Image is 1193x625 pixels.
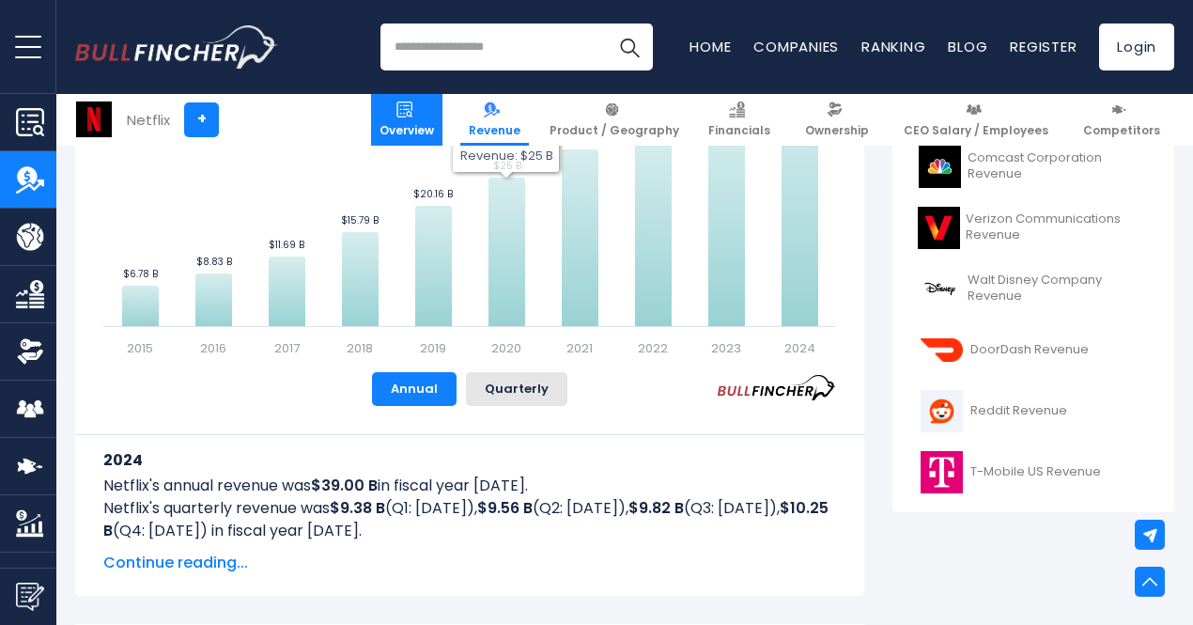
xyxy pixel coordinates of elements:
text: 2017 [274,339,300,357]
img: DIS logo [918,268,962,310]
h3: 2024 [103,448,836,472]
span: Financials [708,123,770,138]
text: 2023 [711,339,741,357]
div: Netflix [127,109,170,131]
a: Ownership [797,94,877,146]
span: Ownership [805,123,869,138]
a: Register [1010,37,1077,56]
text: $6.78 B [123,267,158,281]
span: Product / Geography [550,123,679,138]
span: Continue reading... [103,552,836,574]
button: Quarterly [466,372,567,406]
text: 2021 [566,339,593,357]
b: $39.00 B [311,475,378,496]
a: Financials [700,94,779,146]
text: 2019 [420,339,446,357]
a: Go to homepage [75,25,277,69]
span: CEO Salary / Employees [904,123,1048,138]
img: VZ logo [918,207,960,249]
img: RDDT logo [918,390,965,432]
text: $11.69 B [269,238,304,252]
a: Revenue [460,94,529,146]
text: 2015 [127,339,153,357]
img: Ownership [16,337,44,366]
button: Annual [372,372,457,406]
img: TMUS logo [918,451,965,493]
span: Competitors [1083,123,1160,138]
text: 2024 [784,339,815,357]
a: + [184,102,219,137]
button: Search [606,23,653,70]
a: Companies [753,37,839,56]
text: $15.79 B [341,213,379,227]
img: NFLX logo [76,102,112,137]
b: $9.82 B [628,497,684,519]
b: $9.38 B [330,497,385,519]
img: DASH logo [918,329,965,371]
a: Overview [371,94,442,146]
text: 2016 [200,339,226,357]
a: Comcast Corporation Revenue [906,141,1160,193]
a: DoorDash Revenue [906,324,1160,376]
text: $8.83 B [196,255,232,269]
b: $10.25 B [103,497,829,541]
span: Overview [380,123,434,138]
a: Ranking [861,37,925,56]
text: $20.16 B [413,187,453,201]
a: Home [689,37,731,56]
span: Revenue [469,123,520,138]
a: Reddit Revenue [906,385,1160,437]
text: 2020 [491,339,521,357]
b: $9.56 B [477,497,533,519]
a: CEO Salary / Employees [895,94,1057,146]
a: Verizon Communications Revenue [906,202,1160,254]
a: Competitors [1075,94,1169,146]
p: Netflix's quarterly revenue was (Q1: [DATE]), (Q2: [DATE]), (Q3: [DATE]), (Q4: [DATE]) in fiscal ... [103,497,836,542]
text: 2022 [638,339,668,357]
text: $25 B [493,159,521,173]
text: 2018 [347,339,373,357]
img: CMCSA logo [918,146,962,188]
p: Netflix's annual revenue was in fiscal year [DATE]. [103,475,836,497]
img: Bullfincher logo [75,25,278,69]
a: Product / Geography [541,94,688,146]
a: Login [1099,23,1174,70]
a: T-Mobile US Revenue [906,446,1160,498]
a: Blog [948,37,987,56]
a: Walt Disney Company Revenue [906,263,1160,315]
